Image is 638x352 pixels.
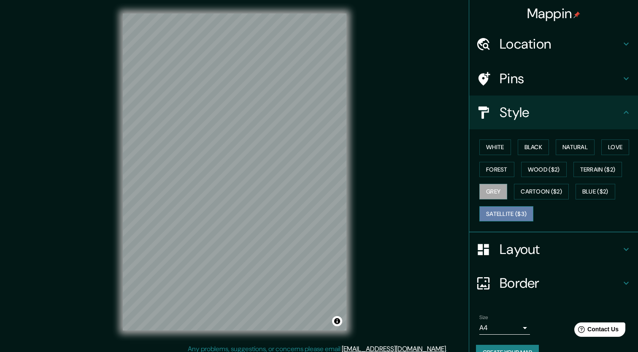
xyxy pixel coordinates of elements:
[469,27,638,61] div: Location
[573,11,580,18] img: pin-icon.png
[500,35,621,52] h4: Location
[500,104,621,121] h4: Style
[563,319,629,343] iframe: Help widget launcher
[479,184,507,199] button: Grey
[123,14,346,330] canvas: Map
[469,96,638,129] div: Style
[332,316,342,326] button: Toggle attribution
[469,62,638,96] div: Pins
[518,139,549,155] button: Black
[576,184,615,199] button: Blue ($2)
[527,5,581,22] h4: Mappin
[479,321,530,335] div: A4
[479,314,488,321] label: Size
[573,162,622,177] button: Terrain ($2)
[469,232,638,266] div: Layout
[500,70,621,87] h4: Pins
[601,139,629,155] button: Love
[500,241,621,258] h4: Layout
[556,139,595,155] button: Natural
[479,162,514,177] button: Forest
[521,162,567,177] button: Wood ($2)
[514,184,569,199] button: Cartoon ($2)
[500,275,621,292] h4: Border
[479,139,511,155] button: White
[479,206,533,222] button: Satellite ($3)
[469,266,638,300] div: Border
